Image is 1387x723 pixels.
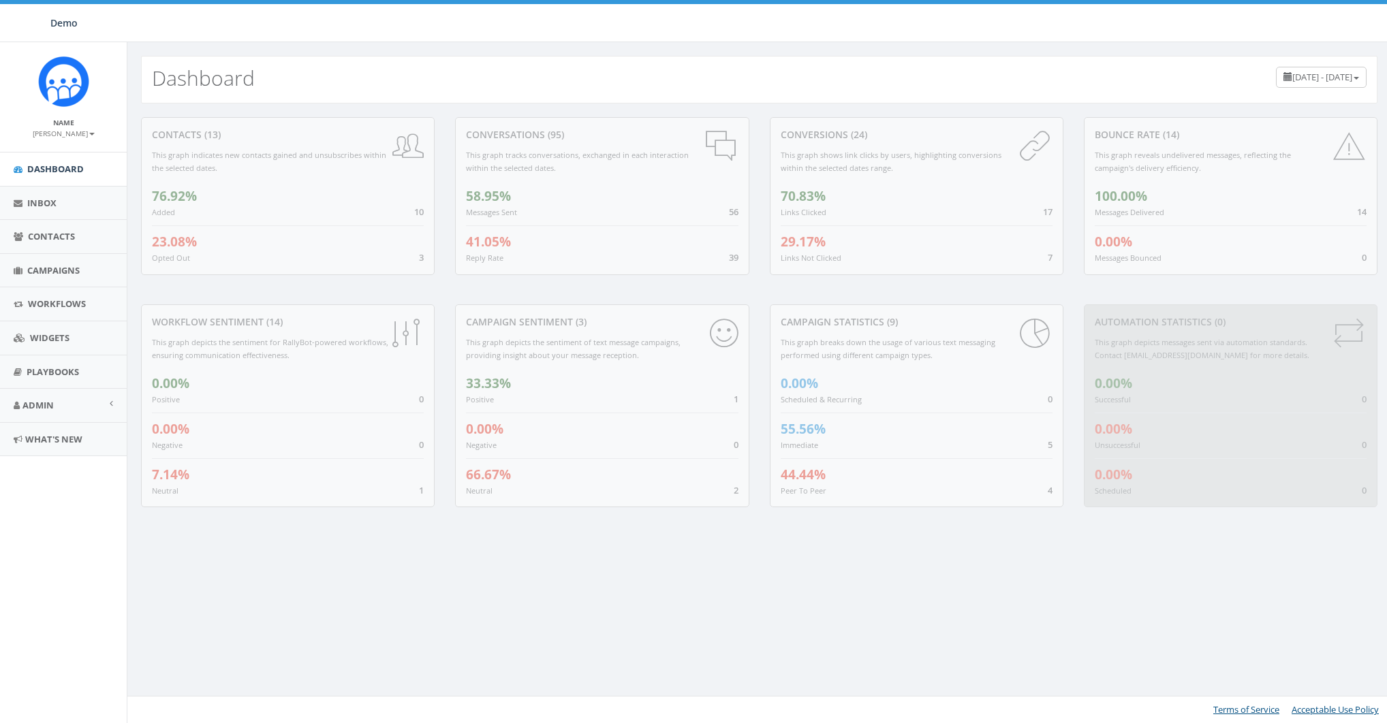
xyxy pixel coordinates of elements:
[1095,187,1147,205] span: 100.00%
[884,315,898,328] span: (9)
[729,206,738,218] span: 56
[152,420,189,438] span: 0.00%
[1095,420,1132,438] span: 0.00%
[22,399,54,411] span: Admin
[152,207,175,217] small: Added
[545,128,564,141] span: (95)
[781,337,995,360] small: This graph breaks down the usage of various text messaging performed using different campaign types.
[1095,374,1132,392] span: 0.00%
[27,264,80,276] span: Campaigns
[1095,337,1309,360] small: This graph depicts messages sent via automation standards. Contact [EMAIL_ADDRESS][DOMAIN_NAME] f...
[466,187,511,205] span: 58.95%
[152,128,424,142] div: contacts
[25,433,82,445] span: What's New
[1095,466,1132,483] span: 0.00%
[1212,315,1226,328] span: (0)
[50,16,78,29] span: Demo
[466,207,517,217] small: Messages Sent
[419,393,424,405] span: 0
[1362,484,1367,496] span: 0
[152,337,388,360] small: This graph depicts the sentiment for RallyBot-powered workflows, ensuring communication effective...
[848,128,867,141] span: (24)
[28,230,75,242] span: Contacts
[1095,315,1367,329] div: Automation Statistics
[729,251,738,263] span: 39
[781,466,826,483] span: 44.44%
[152,440,183,450] small: Negative
[264,315,283,328] span: (14)
[781,187,826,205] span: 70.83%
[1095,150,1291,173] small: This graph reveals undelivered messages, reflecting the campaign's delivery efficiency.
[28,298,86,310] span: Workflows
[466,394,494,404] small: Positive
[781,374,818,392] span: 0.00%
[1362,251,1367,263] span: 0
[781,420,826,438] span: 55.56%
[1213,703,1279,716] a: Terms of Service
[152,374,189,392] span: 0.00%
[466,420,503,438] span: 0.00%
[781,253,841,263] small: Links Not Clicked
[1095,394,1131,404] small: Successful
[152,233,197,251] span: 23.08%
[466,253,503,263] small: Reply Rate
[152,150,386,173] small: This graph indicates new contacts gained and unsubscribes within the selected dates.
[152,67,255,89] h2: Dashboard
[152,253,190,263] small: Opted Out
[1362,438,1367,451] span: 0
[1292,703,1379,716] a: Acceptable Use Policy
[152,315,424,329] div: Workflow Sentiment
[1292,71,1352,83] span: [DATE] - [DATE]
[1357,206,1367,218] span: 14
[466,440,497,450] small: Negative
[152,187,197,205] span: 76.92%
[419,438,424,451] span: 0
[573,315,587,328] span: (3)
[152,394,180,404] small: Positive
[1095,233,1132,251] span: 0.00%
[1048,484,1053,496] span: 4
[781,150,1001,173] small: This graph shows link clicks by users, highlighting conversions within the selected dates range.
[781,394,862,404] small: Scheduled & Recurring
[466,485,493,496] small: Neutral
[38,56,89,107] img: Icon_1.png
[1095,253,1162,263] small: Messages Bounced
[33,129,95,138] small: [PERSON_NAME]
[419,484,424,496] span: 1
[1048,251,1053,263] span: 7
[27,366,79,378] span: Playbooks
[781,315,1053,329] div: Campaign Statistics
[466,150,689,173] small: This graph tracks conversations, exchanged in each interaction within the selected dates.
[33,127,95,139] a: [PERSON_NAME]
[466,315,738,329] div: Campaign Sentiment
[1095,485,1132,496] small: Scheduled
[1095,440,1140,450] small: Unsuccessful
[781,233,826,251] span: 29.17%
[1048,438,1053,451] span: 5
[419,251,424,263] span: 3
[414,206,424,218] span: 10
[1095,207,1164,217] small: Messages Delivered
[1160,128,1179,141] span: (14)
[152,485,178,496] small: Neutral
[152,466,189,483] span: 7.14%
[781,207,826,217] small: Links Clicked
[1043,206,1053,218] span: 17
[1048,393,1053,405] span: 0
[27,197,57,209] span: Inbox
[781,128,1053,142] div: conversions
[466,128,738,142] div: conversations
[734,438,738,451] span: 0
[734,393,738,405] span: 1
[466,466,511,483] span: 66.67%
[466,374,511,392] span: 33.33%
[734,484,738,496] span: 2
[53,118,74,127] small: Name
[30,332,69,344] span: Widgets
[1095,128,1367,142] div: Bounce Rate
[466,337,681,360] small: This graph depicts the sentiment of text message campaigns, providing insight about your message ...
[466,233,511,251] span: 41.05%
[202,128,221,141] span: (13)
[781,440,818,450] small: Immediate
[27,163,84,175] span: Dashboard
